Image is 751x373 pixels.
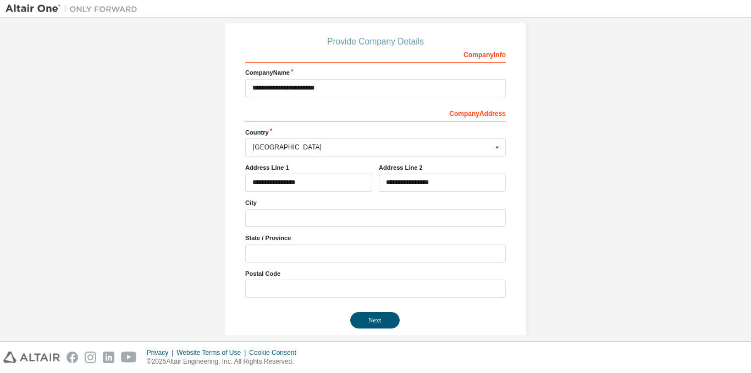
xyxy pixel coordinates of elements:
[350,312,400,329] button: Next
[147,357,303,366] p: © 2025 Altair Engineering, Inc. All Rights Reserved.
[253,144,492,151] div: [GEOGRAPHIC_DATA]
[5,3,143,14] img: Altair One
[245,38,506,45] div: Provide Company Details
[245,198,506,207] label: City
[245,163,372,172] label: Address Line 1
[121,352,137,363] img: youtube.svg
[67,352,78,363] img: facebook.svg
[249,348,302,357] div: Cookie Consent
[103,352,114,363] img: linkedin.svg
[3,352,60,363] img: altair_logo.svg
[245,104,506,121] div: Company Address
[176,348,249,357] div: Website Terms of Use
[379,163,506,172] label: Address Line 2
[245,269,506,278] label: Postal Code
[245,128,506,137] label: Country
[85,352,96,363] img: instagram.svg
[245,45,506,63] div: Company Info
[147,348,176,357] div: Privacy
[245,233,506,242] label: State / Province
[245,68,506,77] label: Company Name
